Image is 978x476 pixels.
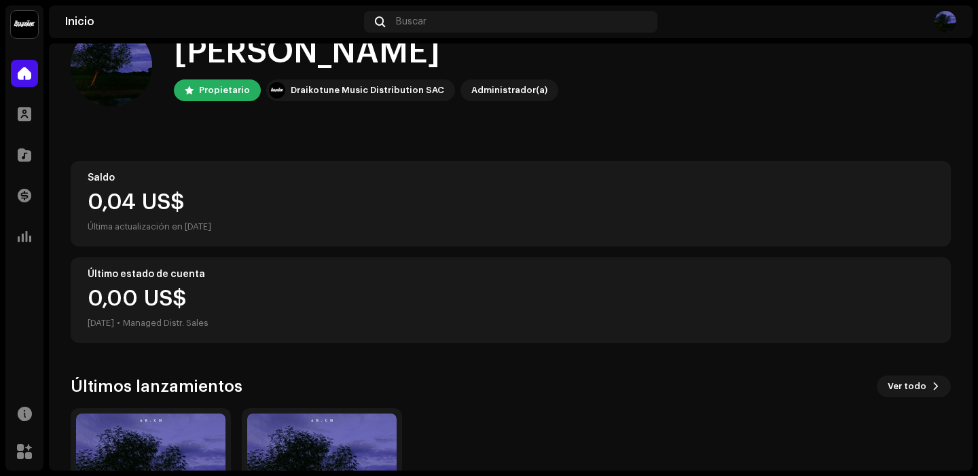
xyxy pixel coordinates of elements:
div: • [117,315,120,331]
div: Saldo [88,172,934,183]
img: 10370c6a-d0e2-4592-b8a2-38f444b0ca44 [269,82,285,98]
div: Administrador(a) [471,82,547,98]
div: [PERSON_NAME] [174,31,558,74]
re-o-card-value: Saldo [71,161,951,246]
span: Ver todo [888,373,926,400]
div: Inicio [65,16,359,27]
div: [DATE] [88,315,114,331]
div: Managed Distr. Sales [123,315,209,331]
span: Buscar [396,16,427,27]
div: Draikotune Music Distribution SAC [291,82,444,98]
img: 10370c6a-d0e2-4592-b8a2-38f444b0ca44 [11,11,38,38]
div: Último estado de cuenta [88,269,934,280]
re-o-card-value: Último estado de cuenta [71,257,951,343]
h3: Últimos lanzamientos [71,376,242,397]
div: Última actualización en [DATE] [88,219,934,235]
div: Propietario [199,82,250,98]
button: Ver todo [877,376,951,397]
img: 4835fd53-d10c-487c-98c6-b09e14f0a511 [71,25,152,107]
img: 4835fd53-d10c-487c-98c6-b09e14f0a511 [935,11,956,33]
